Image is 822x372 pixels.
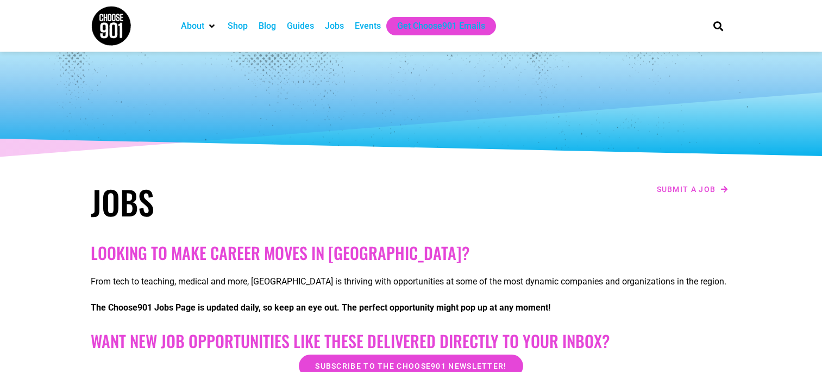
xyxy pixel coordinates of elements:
[397,20,485,33] a: Get Choose901 Emails
[315,362,506,370] span: Subscribe to the Choose901 newsletter!
[287,20,314,33] a: Guides
[91,331,732,351] h2: Want New Job Opportunities like these Delivered Directly to your Inbox?
[325,20,344,33] a: Jobs
[259,20,276,33] a: Blog
[709,17,727,35] div: Search
[654,182,732,196] a: Submit a job
[355,20,381,33] a: Events
[91,275,732,288] p: From tech to teaching, medical and more, [GEOGRAPHIC_DATA] is thriving with opportunities at some...
[175,17,222,35] div: About
[228,20,248,33] a: Shop
[91,243,732,263] h2: Looking to make career moves in [GEOGRAPHIC_DATA]?
[181,20,204,33] a: About
[175,17,695,35] nav: Main nav
[91,182,406,221] h1: Jobs
[91,302,550,313] strong: The Choose901 Jobs Page is updated daily, so keep an eye out. The perfect opportunity might pop u...
[657,185,716,193] span: Submit a job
